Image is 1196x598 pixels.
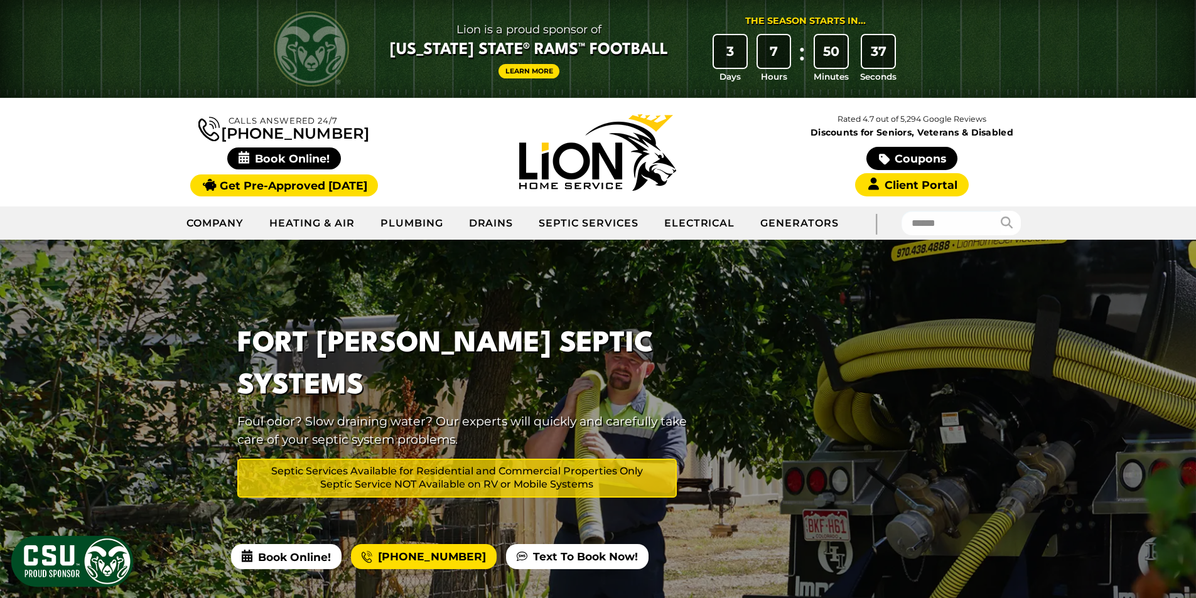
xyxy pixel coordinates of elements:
a: Heating & Air [257,208,367,239]
a: Learn More [498,64,560,78]
a: Client Portal [855,173,968,196]
a: Electrical [652,208,748,239]
div: 37 [862,35,895,68]
div: 50 [815,35,848,68]
div: The Season Starts in... [745,14,866,28]
img: CSU Rams logo [274,11,349,87]
span: Septic Services Available for Residential and Commercial Properties Only [244,465,671,478]
span: Days [719,70,741,83]
a: Company [174,208,257,239]
a: Drains [456,208,527,239]
div: | [851,206,902,240]
img: CSU Sponsor Badge [9,534,135,589]
div: 7 [758,35,790,68]
a: Text To Book Now! [506,544,649,569]
a: Get Pre-Approved [DATE] [190,174,378,196]
a: Septic Services [526,208,651,239]
img: Lion Home Service [519,114,676,191]
span: Septic Service NOT Available on RV or Mobile Systems [244,478,671,491]
span: Book Online! [227,147,341,169]
a: Plumbing [368,208,456,239]
div: 3 [714,35,746,68]
div: : [795,35,808,83]
p: Foul odor? Slow draining water? Our experts will quickly and carefully take care of your septic s... [237,412,694,449]
span: Book Online! [231,544,342,569]
a: Generators [748,208,851,239]
p: Rated 4.7 out of 5,294 Google Reviews [755,112,1069,126]
span: Discounts for Seniors, Veterans & Disabled [758,128,1067,137]
span: Minutes [814,70,849,83]
a: [PHONE_NUMBER] [198,114,369,141]
span: Lion is a proud sponsor of [390,19,668,40]
h1: Fort [PERSON_NAME] Septic Systems [237,323,694,407]
span: Seconds [860,70,897,83]
a: Coupons [866,147,957,170]
span: [US_STATE] State® Rams™ Football [390,40,668,61]
span: Hours [761,70,787,83]
a: [PHONE_NUMBER] [351,544,497,569]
